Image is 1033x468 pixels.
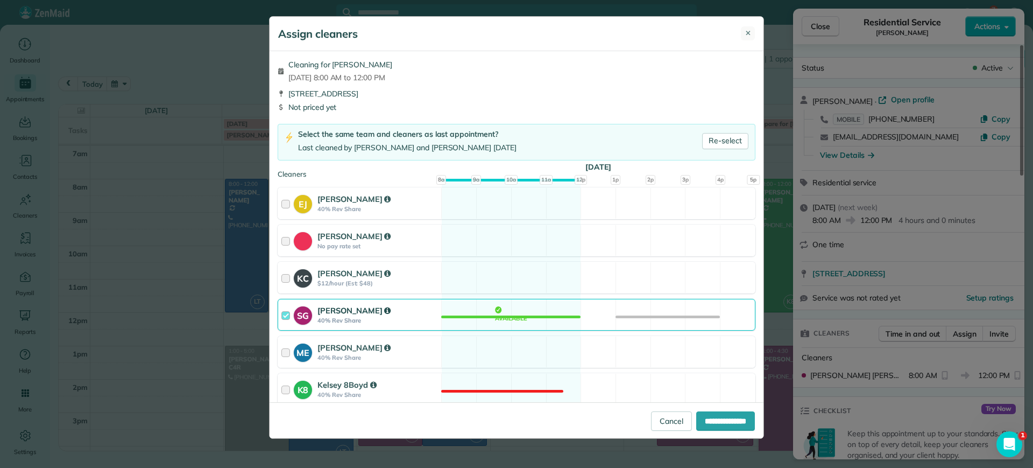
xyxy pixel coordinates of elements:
[745,28,751,39] span: ✕
[317,317,438,324] strong: 40% Rev Share
[317,194,391,204] strong: [PERSON_NAME]
[288,72,392,83] span: [DATE] 8:00 AM to 12:00 PM
[1018,431,1027,440] span: 1
[317,305,391,316] strong: [PERSON_NAME]
[294,195,312,211] strong: EJ
[317,242,438,250] strong: No pay rate set
[317,231,391,241] strong: [PERSON_NAME]
[317,268,391,278] strong: [PERSON_NAME]
[278,102,755,113] div: Not priced yet
[294,381,312,396] strong: K8
[317,343,391,353] strong: [PERSON_NAME]
[294,344,312,359] strong: ME
[298,142,516,153] div: Last cleaned by [PERSON_NAME] and [PERSON_NAME] [DATE]
[317,280,438,287] strong: $12/hour (Est: $48)
[996,431,1022,457] iframe: Intercom live chat
[317,380,376,390] strong: Kelsey 8Boyd
[278,169,755,172] div: Cleaners
[278,88,755,99] div: [STREET_ADDRESS]
[651,411,692,431] a: Cancel
[298,129,516,140] div: Select the same team and cleaners as last appointment?
[285,132,294,143] img: lightning-bolt-icon-94e5364df696ac2de96d3a42b8a9ff6ba979493684c50e6bbbcda72601fa0d29.png
[317,391,438,399] strong: 40% Rev Share
[317,354,438,361] strong: 40% Rev Share
[317,205,438,213] strong: 40% Rev Share
[294,269,312,285] strong: KC
[288,59,392,70] span: Cleaning for [PERSON_NAME]
[294,306,312,322] strong: SG
[702,133,748,149] a: Re-select
[278,26,358,41] h5: Assign cleaners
